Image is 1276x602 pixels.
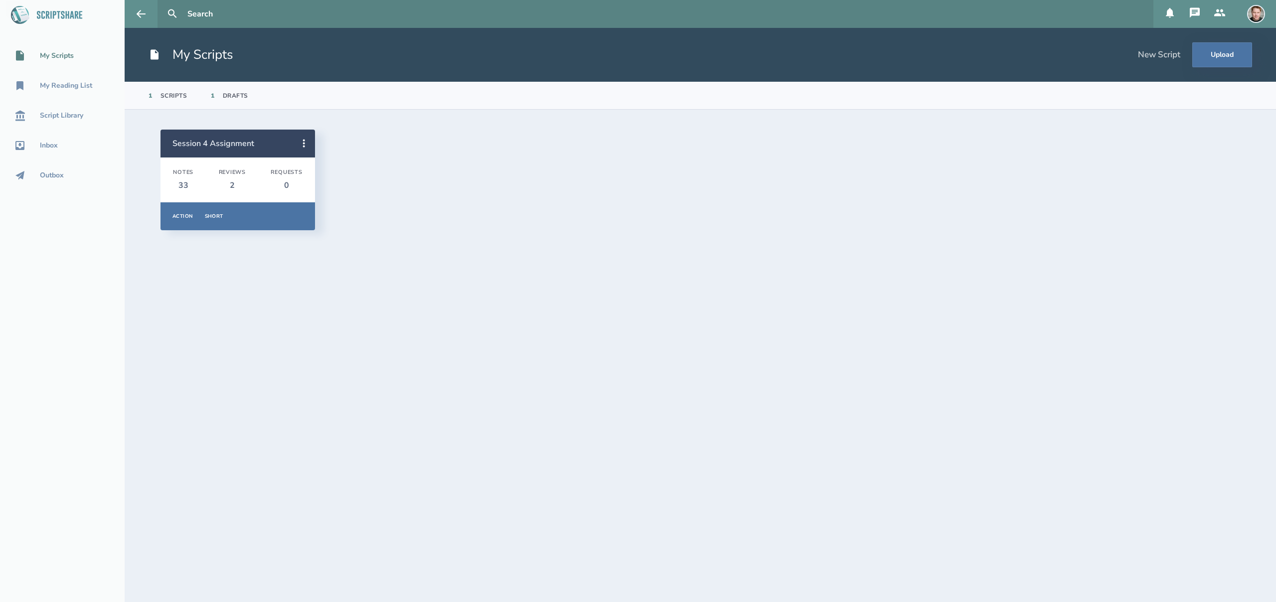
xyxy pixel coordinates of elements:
[40,52,74,60] div: My Scripts
[1138,49,1180,60] div: New Script
[219,169,246,176] div: Reviews
[160,92,187,100] div: Scripts
[271,180,302,191] div: 0
[223,92,248,100] div: Drafts
[205,213,223,220] div: Short
[40,142,58,150] div: Inbox
[219,180,246,191] div: 2
[173,169,193,176] div: Notes
[271,169,302,176] div: Requests
[211,92,215,100] div: 1
[149,46,233,64] h1: My Scripts
[1247,5,1265,23] img: user_1750438422-crop.jpg
[40,82,92,90] div: My Reading List
[1192,42,1252,67] button: Upload
[172,213,193,220] div: Action
[40,171,64,179] div: Outbox
[173,180,193,191] div: 33
[149,92,153,100] div: 1
[172,138,254,149] a: Session 4 Assignment
[40,112,83,120] div: Script Library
